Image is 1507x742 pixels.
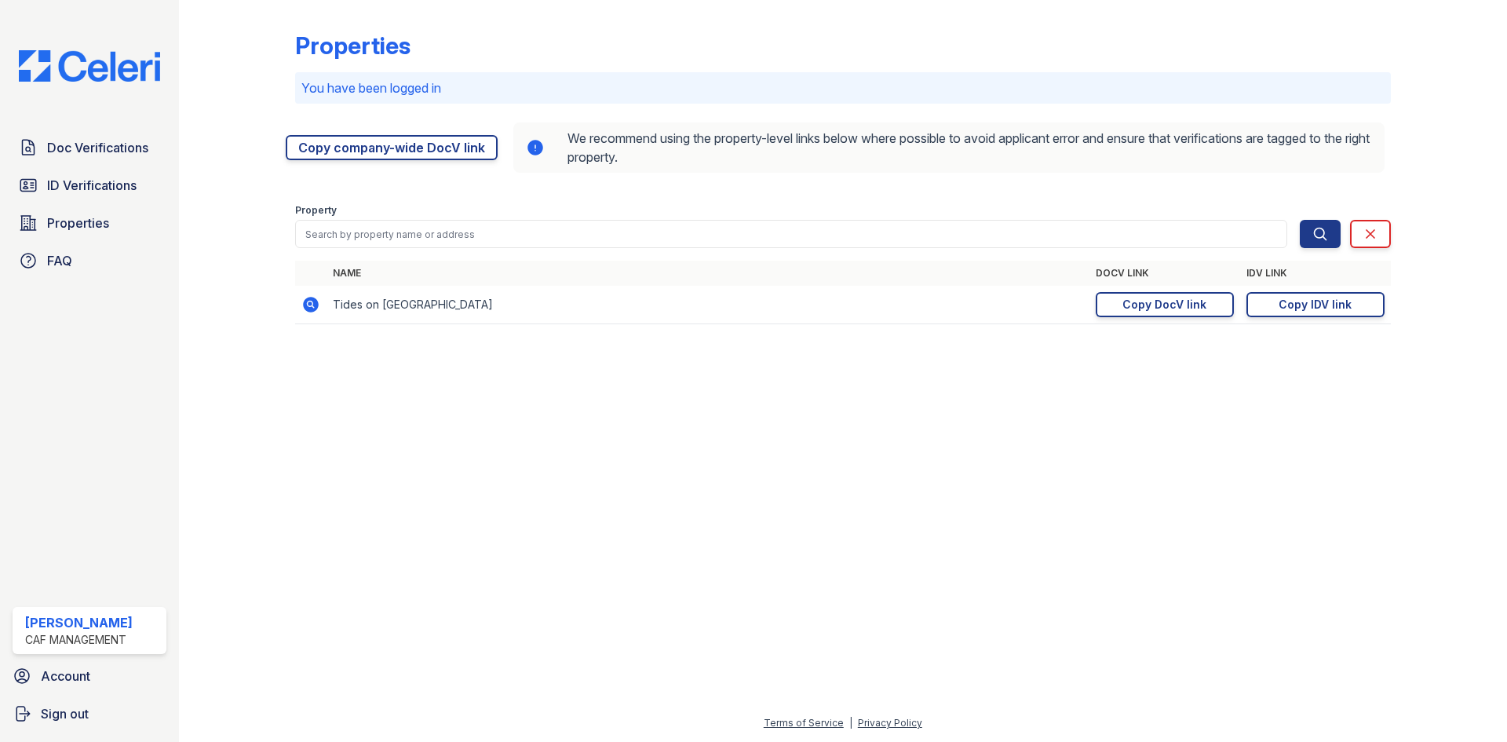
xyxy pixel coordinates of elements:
th: IDV Link [1240,261,1391,286]
th: DocV Link [1089,261,1240,286]
span: ID Verifications [47,176,137,195]
input: Search by property name or address [295,220,1287,248]
a: FAQ [13,245,166,276]
div: Copy DocV link [1122,297,1206,313]
div: | [849,717,852,729]
th: Name [327,261,1089,286]
span: Account [41,667,90,685]
span: Properties [47,214,109,232]
a: Copy company-wide DocV link [286,135,498,160]
a: Sign out [6,698,173,729]
a: Terms of Service [764,717,844,729]
div: CAF Management [25,632,133,648]
a: Doc Verifications [13,132,166,163]
a: Privacy Policy [858,717,922,729]
span: Sign out [41,704,89,723]
p: You have been logged in [301,79,1385,97]
a: ID Verifications [13,170,166,201]
div: [PERSON_NAME] [25,613,133,632]
span: Doc Verifications [47,138,148,157]
td: Tides on [GEOGRAPHIC_DATA] [327,286,1089,324]
a: Account [6,660,173,692]
span: FAQ [47,251,72,270]
img: CE_Logo_Blue-a8612792a0a2168367f1c8372b55b34899dd931a85d93a1a3d3e32e68fde9ad4.png [6,50,173,82]
label: Property [295,204,337,217]
a: Properties [13,207,166,239]
a: Copy DocV link [1096,292,1234,317]
div: Properties [295,31,411,60]
div: Copy IDV link [1279,297,1352,313]
div: We recommend using the property-level links below where possible to avoid applicant error and ens... [513,122,1385,173]
a: Copy IDV link [1246,292,1385,317]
